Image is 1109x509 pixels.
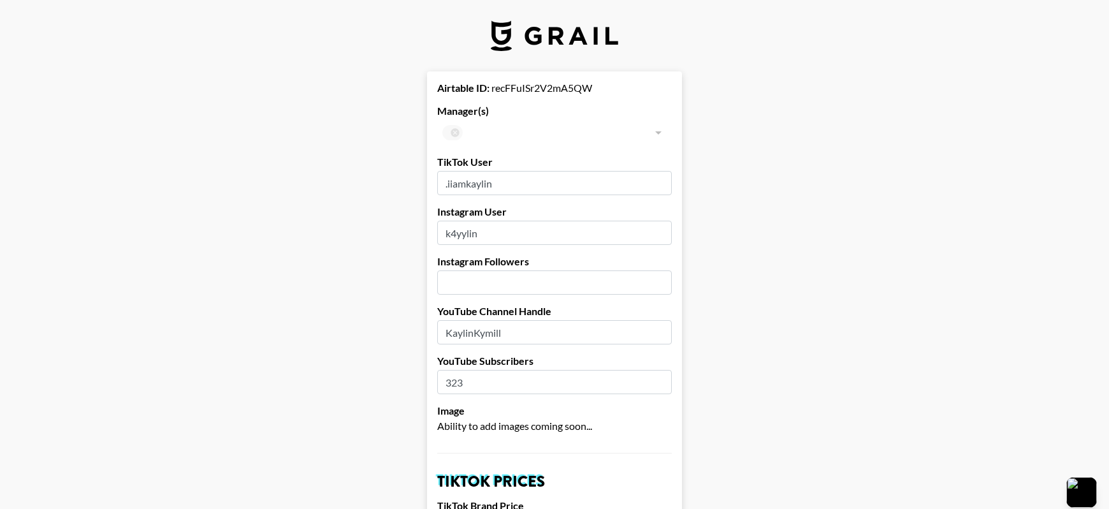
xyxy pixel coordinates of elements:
img: Grail Talent Logo [491,20,618,51]
label: Image [437,404,672,417]
label: YouTube Channel Handle [437,305,672,318]
label: Instagram User [437,205,672,218]
span: Ability to add images coming soon... [437,420,592,432]
strong: Airtable ID: [437,82,489,94]
h2: TikTok Prices [437,474,672,489]
label: Instagram Followers [437,255,672,268]
div: recFFuISr2V2mA5QW [437,82,672,94]
label: Manager(s) [437,105,672,117]
label: TikTok User [437,156,672,168]
label: YouTube Subscribers [437,355,672,367]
